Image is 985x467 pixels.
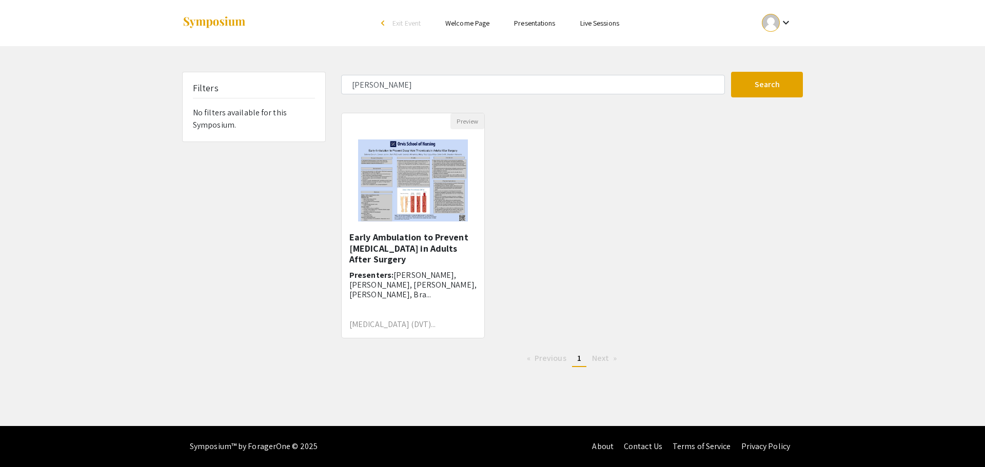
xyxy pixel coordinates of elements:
img: <p>Early Ambulation to Prevent Deep Vein Thrombosis in Adults After Surgery</p> [348,129,478,232]
button: Search [731,72,803,97]
input: Search Keyword(s) Or Author(s) [341,75,725,94]
button: Preview [450,113,484,129]
mat-icon: Expand account dropdown [780,16,792,29]
div: Symposium™ by ForagerOne © 2025 [190,426,318,467]
ul: Pagination [341,351,803,367]
div: No filters available for this Symposium. [183,72,325,141]
span: [PERSON_NAME], [PERSON_NAME], [PERSON_NAME], [PERSON_NAME], Bra... [349,270,477,300]
div: Open Presentation <p>Early Ambulation to Prevent Deep Vein Thrombosis in Adults After Surgery</p> [341,113,485,338]
a: Presentations [514,18,555,28]
div: arrow_back_ios [381,20,387,26]
span: Next [592,353,609,363]
a: About [592,441,614,452]
iframe: Chat [8,421,44,459]
span: Exit Event [392,18,421,28]
img: Symposium by ForagerOne [182,16,246,30]
span: [MEDICAL_DATA] (DVT)... [349,319,436,330]
span: 1 [577,353,581,363]
span: Previous [535,353,566,363]
a: Welcome Page [445,18,489,28]
a: Terms of Service [673,441,731,452]
a: Live Sessions [580,18,619,28]
h5: Early Ambulation to Prevent [MEDICAL_DATA] in Adults After Surgery [349,232,477,265]
h6: Presenters: [349,270,477,300]
a: Contact Us [624,441,662,452]
a: Privacy Policy [741,441,790,452]
h5: Filters [193,83,219,94]
button: Expand account dropdown [751,11,803,34]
